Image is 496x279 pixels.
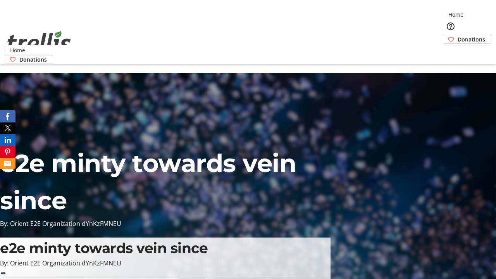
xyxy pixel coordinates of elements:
span: Donations [458,35,485,43]
span: Donations [19,55,47,64]
img: Orient E2E Organization dYnKzFMNEU's Logo [5,22,74,61]
span: Home [10,46,25,54]
a: Home [443,10,468,19]
a: Donations [5,55,53,64]
button: Help [443,19,458,34]
a: Home [5,46,30,54]
span: Home [448,10,463,19]
button: Cart [443,44,458,59]
a: Donations [443,35,491,44]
